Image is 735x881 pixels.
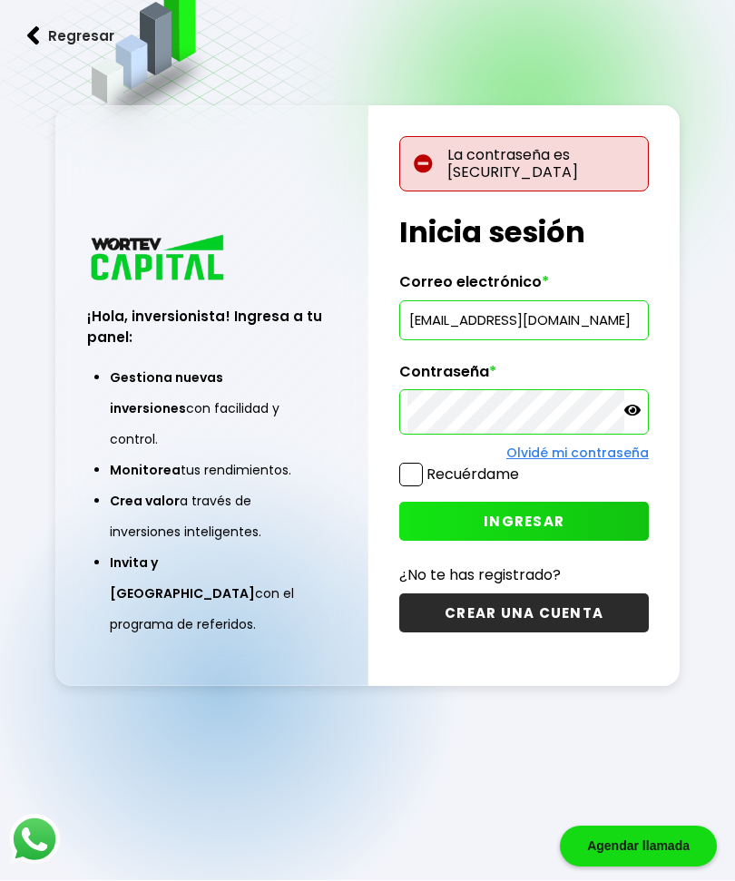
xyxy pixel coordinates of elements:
span: Monitorea [110,462,181,480]
label: Recuérdame [426,465,519,485]
p: La contraseña es [SECURITY_DATA] [399,137,649,191]
a: Olvidé mi contraseña [506,445,649,463]
h3: ¡Hola, inversionista! Ingresa a tu panel: [87,307,337,348]
img: error-circle.027baa21.svg [414,155,433,174]
img: flecha izquierda [27,27,40,46]
span: Gestiona nuevas inversiones [110,369,223,418]
h1: Inicia sesión [399,211,649,255]
div: Agendar llamada [560,827,717,867]
label: Correo electrónico [399,274,649,301]
li: a través de inversiones inteligentes. [110,486,314,548]
li: con el programa de referidos. [110,548,314,641]
span: INGRESAR [484,513,564,532]
li: con facilidad y control. [110,363,314,455]
img: logos_whatsapp-icon.242b2217.svg [9,815,60,866]
span: Crea valor [110,493,180,511]
input: hola@wortev.capital [407,302,641,340]
button: INGRESAR [399,503,649,542]
label: Contraseña [399,364,649,391]
a: ¿No te has registrado?CREAR UNA CUENTA [399,564,649,633]
p: ¿No te has registrado? [399,564,649,587]
span: Invita y [GEOGRAPHIC_DATA] [110,554,255,603]
li: tus rendimientos. [110,455,314,486]
button: CREAR UNA CUENTA [399,594,649,633]
img: logo_wortev_capital [87,233,230,287]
